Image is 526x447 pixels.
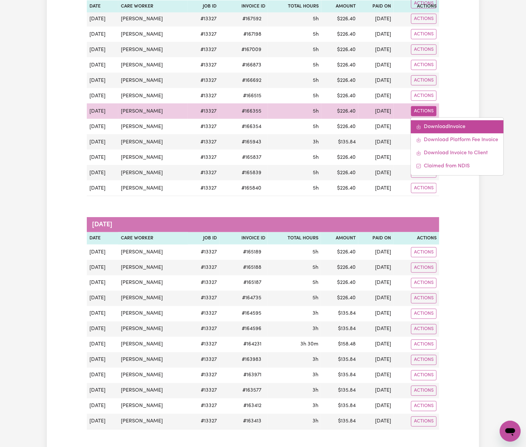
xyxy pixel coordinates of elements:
[411,183,437,193] button: Actions
[411,29,437,39] button: Actions
[313,32,319,37] span: 5 hours
[411,14,437,24] button: Actions
[238,123,265,131] span: # 166354
[358,275,394,291] td: [DATE]
[358,232,394,245] th: Paid On
[118,150,188,165] td: [PERSON_NAME]
[87,57,118,73] td: [DATE]
[411,45,437,55] button: Actions
[188,180,219,196] td: # 13327
[358,150,394,165] td: [DATE]
[321,73,359,88] td: $ 226.40
[118,27,188,42] td: [PERSON_NAME]
[312,250,318,255] span: 5 hours
[411,60,437,70] button: Actions
[87,322,118,337] td: [DATE]
[238,15,265,23] span: # 167592
[312,280,318,286] span: 5 hours
[358,88,394,103] td: [DATE]
[313,124,319,129] span: 5 hours
[358,165,394,180] td: [DATE]
[188,337,219,352] td: # 13327
[219,232,268,245] th: Invoice ID
[87,180,118,196] td: [DATE]
[118,322,188,337] td: [PERSON_NAME]
[321,260,358,275] td: $ 226.40
[411,106,437,116] button: Actions
[268,232,321,245] th: Total Hours
[238,356,265,364] span: # 163983
[87,73,118,88] td: [DATE]
[313,109,319,114] span: 5 hours
[188,11,219,27] td: # 13327
[118,11,188,27] td: [PERSON_NAME]
[118,42,188,57] td: [PERSON_NAME]
[358,180,394,196] td: [DATE]
[118,88,188,103] td: [PERSON_NAME]
[87,399,118,414] td: [DATE]
[118,57,188,73] td: [PERSON_NAME]
[188,383,219,399] td: # 13327
[238,77,265,84] span: # 166692
[118,119,188,134] td: [PERSON_NAME]
[411,247,437,257] button: Actions
[87,337,118,352] td: [DATE]
[321,88,359,103] td: $ 226.40
[358,57,394,73] td: [DATE]
[87,165,118,180] td: [DATE]
[118,103,188,119] td: [PERSON_NAME]
[118,368,188,383] td: [PERSON_NAME]
[358,337,394,352] td: [DATE]
[87,42,118,57] td: [DATE]
[312,296,318,301] span: 5 hours
[500,421,521,442] iframe: Button to launch messaging window
[358,352,394,368] td: [DATE]
[313,63,319,68] span: 5 hours
[238,325,265,333] span: # 164596
[238,294,265,302] span: # 164735
[87,245,118,260] td: [DATE]
[321,352,358,368] td: $ 135.84
[188,260,219,275] td: # 13327
[87,232,118,245] th: Date
[118,383,188,399] td: [PERSON_NAME]
[411,91,437,101] button: Actions
[188,27,219,42] td: # 13327
[239,341,265,348] span: # 164231
[313,186,319,191] span: 5 hours
[87,119,118,134] td: [DATE]
[313,93,319,99] span: 5 hours
[313,155,319,160] span: 5 hours
[312,388,318,393] span: 3 hours
[188,352,219,368] td: # 13327
[411,401,437,411] button: Actions
[358,245,394,260] td: [DATE]
[312,373,318,378] span: 3 hours
[312,265,318,270] span: 5 hours
[312,403,318,409] span: 3 hours
[188,134,219,150] td: # 13327
[118,260,188,275] td: [PERSON_NAME]
[238,154,265,161] span: # 165837
[87,260,118,275] td: [DATE]
[188,119,219,134] td: # 13327
[321,232,358,245] th: Amount
[87,134,118,150] td: [DATE]
[313,78,319,83] span: 5 hours
[188,399,219,414] td: # 13327
[312,311,318,316] span: 3 hours
[358,103,394,119] td: [DATE]
[358,134,394,150] td: [DATE]
[237,46,265,54] span: # 167009
[87,352,118,368] td: [DATE]
[411,293,437,304] button: Actions
[118,414,188,430] td: [PERSON_NAME]
[358,260,394,275] td: [DATE]
[188,232,219,245] th: Job ID
[238,387,265,395] span: # 163577
[188,73,219,88] td: # 13327
[87,88,118,103] td: [DATE]
[411,355,437,365] button: Actions
[321,180,359,196] td: $ 226.40
[188,275,219,291] td: # 13327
